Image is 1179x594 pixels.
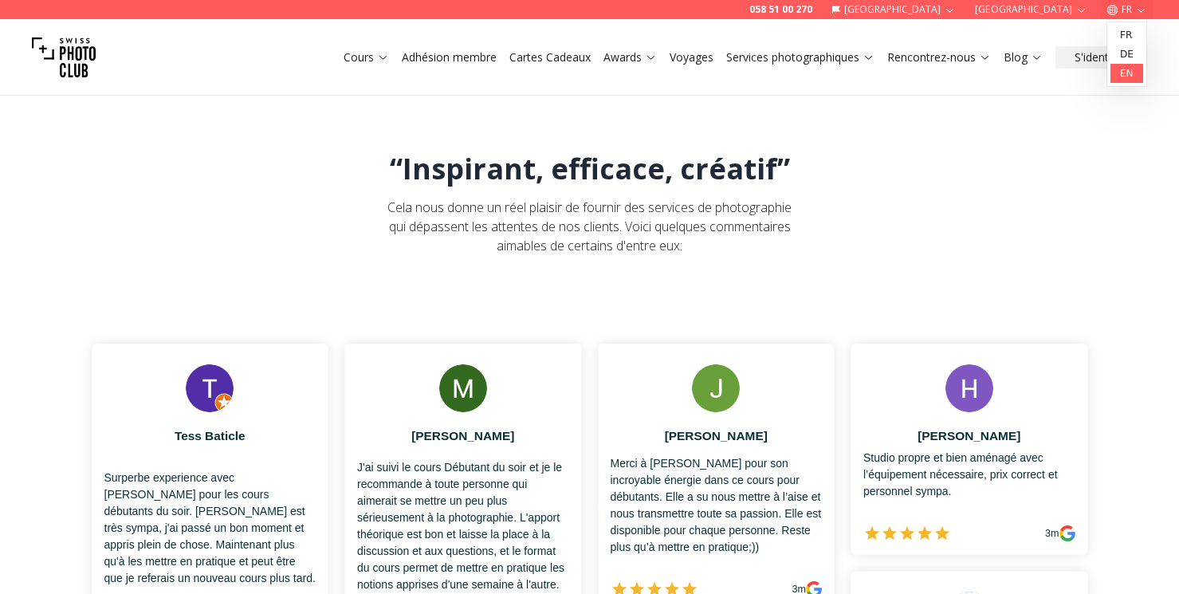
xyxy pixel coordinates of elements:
a: Adhésion membre [402,49,497,65]
button: Cartes Cadeaux [503,46,597,69]
a: fr [1110,26,1143,45]
a: Voyages [670,49,713,65]
a: Awards [603,49,657,65]
a: Cartes Cadeaux [509,49,591,65]
button: Adhésion membre [395,46,503,69]
a: en [1110,64,1143,83]
button: Voyages [663,46,720,69]
button: Rencontrez-nous [881,46,997,69]
a: Blog [1004,49,1043,65]
img: Swiss photo club [32,26,96,89]
a: 058 51 00 270 [749,3,812,16]
span: Cela nous donne un réel plaisir de fournir des services de photographie qui dépassent les attente... [387,199,792,254]
a: Services photographiques [726,49,874,65]
button: Blog [997,46,1049,69]
a: Rencontrez-nous [887,49,991,65]
h1: “Inspirant, efficace, créatif” [390,153,790,185]
button: Services photographiques [720,46,881,69]
a: Cours [344,49,389,65]
div: FR [1107,22,1146,86]
button: S'identifier [1055,46,1147,69]
a: de [1110,45,1143,64]
button: Cours [337,46,395,69]
button: Awards [597,46,663,69]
